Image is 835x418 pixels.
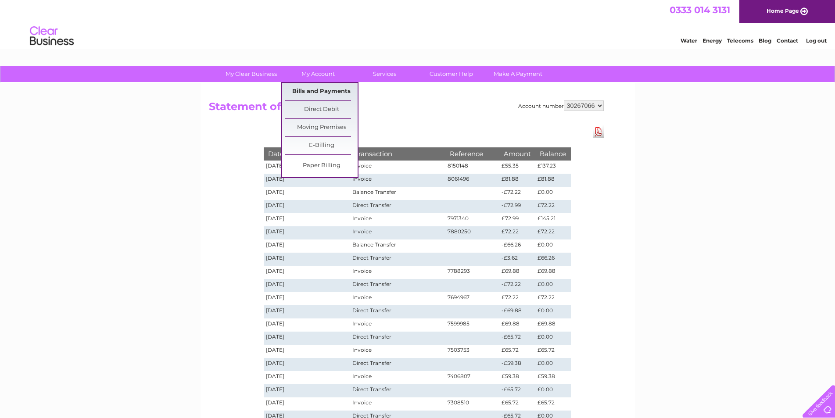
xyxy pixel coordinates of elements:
[264,239,351,253] td: [DATE]
[350,200,445,213] td: Direct Transfer
[727,37,753,44] a: Telecoms
[29,23,74,50] img: logo.png
[350,239,445,253] td: Balance Transfer
[264,384,351,397] td: [DATE]
[264,318,351,332] td: [DATE]
[350,253,445,266] td: Direct Transfer
[499,371,535,384] td: £59.38
[285,83,358,100] a: Bills and Payments
[445,371,500,384] td: 7406807
[535,239,570,253] td: £0.00
[518,100,604,111] div: Account number
[535,397,570,411] td: £65.72
[445,397,500,411] td: 7308510
[264,266,351,279] td: [DATE]
[499,345,535,358] td: £65.72
[535,371,570,384] td: £59.38
[285,157,358,175] a: Paper Billing
[350,332,445,345] td: Direct Transfer
[350,305,445,318] td: Direct Transfer
[499,253,535,266] td: -£3.62
[535,266,570,279] td: £69.88
[482,66,554,82] a: Make A Payment
[264,174,351,187] td: [DATE]
[499,187,535,200] td: -£72.22
[350,147,445,160] th: Transaction
[445,161,500,174] td: 8150148
[350,161,445,174] td: Invoice
[499,266,535,279] td: £69.88
[535,384,570,397] td: £0.00
[535,200,570,213] td: £72.22
[445,226,500,239] td: 7880250
[535,174,570,187] td: £81.88
[215,66,287,82] a: My Clear Business
[499,318,535,332] td: £69.88
[264,292,351,305] td: [DATE]
[264,332,351,345] td: [DATE]
[348,66,421,82] a: Services
[445,174,500,187] td: 8061496
[350,187,445,200] td: Balance Transfer
[264,397,351,411] td: [DATE]
[535,187,570,200] td: £0.00
[445,147,500,160] th: Reference
[350,174,445,187] td: Invoice
[535,358,570,371] td: £0.00
[535,226,570,239] td: £72.22
[535,292,570,305] td: £72.22
[499,213,535,226] td: £72.99
[285,137,358,154] a: E-Billing
[264,371,351,384] td: [DATE]
[264,187,351,200] td: [DATE]
[285,119,358,136] a: Moving Premises
[350,292,445,305] td: Invoice
[593,125,604,138] a: Download Pdf
[535,332,570,345] td: £0.00
[350,397,445,411] td: Invoice
[415,66,487,82] a: Customer Help
[264,161,351,174] td: [DATE]
[350,266,445,279] td: Invoice
[499,239,535,253] td: -£66.26
[445,318,500,332] td: 7599985
[499,279,535,292] td: -£72.22
[350,226,445,239] td: Invoice
[285,101,358,118] a: Direct Debit
[670,4,730,15] span: 0333 014 3131
[535,305,570,318] td: £0.00
[264,147,351,160] th: Date
[499,147,535,160] th: Amount
[499,200,535,213] td: -£72.99
[535,279,570,292] td: £0.00
[350,318,445,332] td: Invoice
[535,213,570,226] td: £145.21
[350,371,445,384] td: Invoice
[499,397,535,411] td: £65.72
[777,37,798,44] a: Contact
[350,279,445,292] td: Direct Transfer
[445,345,500,358] td: 7503753
[499,226,535,239] td: £72.22
[499,161,535,174] td: £55.35
[211,5,625,43] div: Clear Business is a trading name of Verastar Limited (registered in [GEOGRAPHIC_DATA] No. 3667643...
[806,37,827,44] a: Log out
[445,292,500,305] td: 7694967
[535,253,570,266] td: £66.26
[681,37,697,44] a: Water
[445,213,500,226] td: 7971340
[282,66,354,82] a: My Account
[264,226,351,239] td: [DATE]
[264,345,351,358] td: [DATE]
[264,213,351,226] td: [DATE]
[264,253,351,266] td: [DATE]
[702,37,722,44] a: Energy
[264,358,351,371] td: [DATE]
[350,213,445,226] td: Invoice
[499,332,535,345] td: -£65.72
[264,279,351,292] td: [DATE]
[264,200,351,213] td: [DATE]
[264,305,351,318] td: [DATE]
[535,161,570,174] td: £137.23
[499,174,535,187] td: £81.88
